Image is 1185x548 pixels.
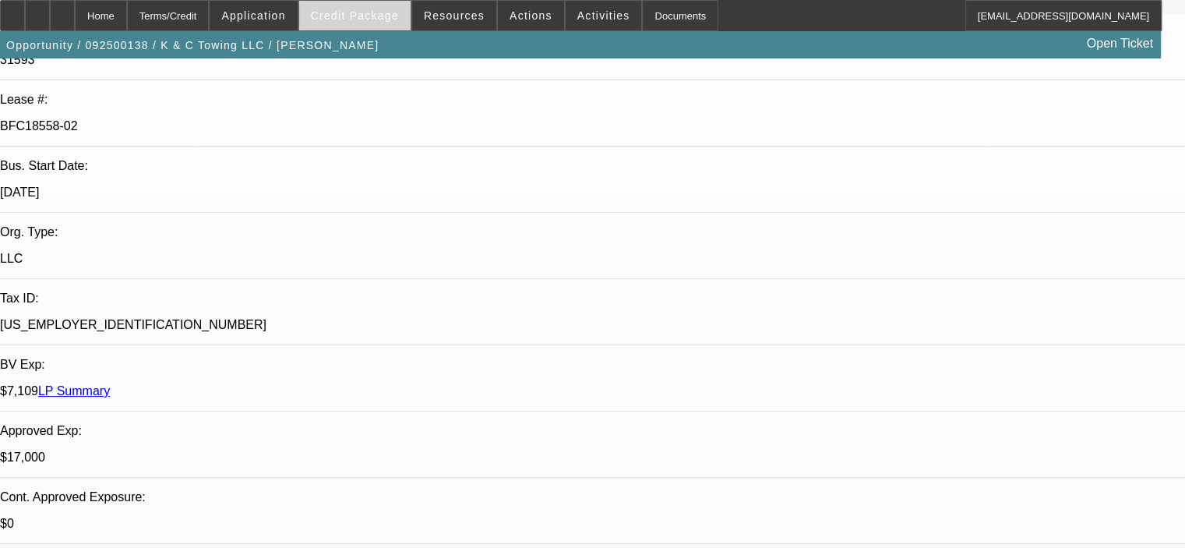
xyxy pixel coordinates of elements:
a: Open Ticket [1081,30,1159,57]
button: Application [210,1,297,30]
span: Activities [577,9,630,22]
button: Credit Package [299,1,411,30]
span: Actions [510,9,552,22]
span: Application [221,9,285,22]
button: Resources [412,1,496,30]
button: Actions [498,1,564,30]
span: Credit Package [311,9,399,22]
span: Resources [424,9,485,22]
a: LP Summary [38,384,110,398]
span: Opportunity / 092500138 / K & C Towing LLC / [PERSON_NAME] [6,39,379,51]
button: Activities [566,1,642,30]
